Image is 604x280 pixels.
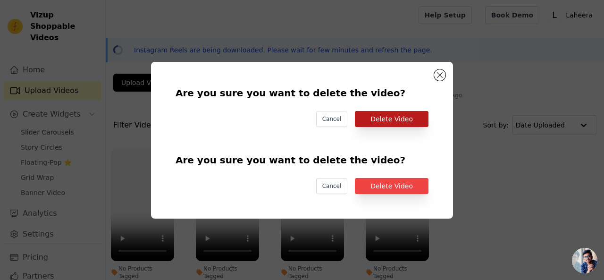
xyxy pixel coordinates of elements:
[434,69,445,81] button: Close modal
[316,178,348,194] button: Cancel
[572,248,597,273] a: Open chat
[355,111,428,127] button: Delete Video
[355,178,428,194] button: Delete Video
[176,86,428,100] div: Are you sure you want to delete the video?
[316,111,348,127] button: Cancel
[176,153,428,167] div: Are you sure you want to delete the video?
